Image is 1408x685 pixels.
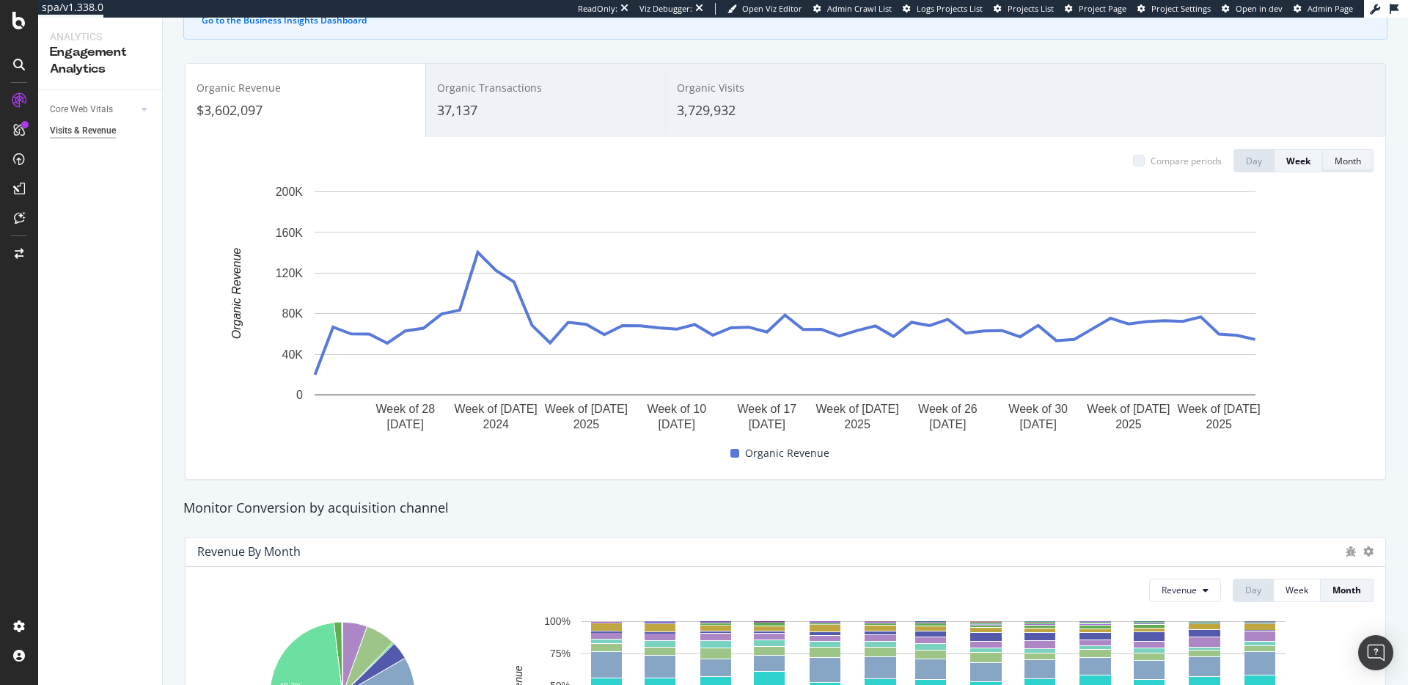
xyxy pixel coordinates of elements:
[1233,149,1275,172] button: Day
[1286,155,1310,167] div: Week
[276,227,304,239] text: 160K
[455,403,538,415] text: Week of [DATE]
[816,403,899,415] text: Week of [DATE]
[176,499,1395,518] div: Monitor Conversion by acquisition channel
[647,403,706,415] text: Week of 10
[50,123,152,139] a: Visits & Revenue
[1151,3,1211,14] span: Project Settings
[1245,584,1261,596] div: Day
[276,267,304,279] text: 120K
[1178,403,1261,415] text: Week of [DATE]
[1065,3,1126,15] a: Project Page
[578,3,617,15] div: ReadOnly:
[677,101,736,119] span: 3,729,932
[1274,579,1321,602] button: Week
[677,81,744,95] span: Organic Visits
[573,418,600,431] text: 2025
[545,403,628,415] text: Week of [DATE]
[738,403,797,415] text: Week of 17
[1233,579,1274,602] button: Day
[50,29,150,44] div: Analytics
[1222,3,1283,15] a: Open in dev
[745,444,829,462] span: Organic Revenue
[1332,584,1361,596] div: Month
[50,102,137,117] a: Core Web Vitals
[483,418,509,431] text: 2024
[827,3,892,14] span: Admin Crawl List
[282,348,304,361] text: 40K
[1321,579,1374,602] button: Month
[197,184,1374,439] svg: A chart.
[437,101,477,119] span: 37,137
[1137,3,1211,15] a: Project Settings
[813,3,892,15] a: Admin Crawl List
[202,15,367,26] button: Go to the Business Insights Dashboard
[197,101,263,119] span: $3,602,097
[197,81,281,95] span: Organic Revenue
[844,418,870,431] text: 2025
[387,418,424,431] text: [DATE]
[1079,3,1126,14] span: Project Page
[1087,403,1170,415] text: Week of [DATE]
[659,418,695,431] text: [DATE]
[903,3,983,15] a: Logs Projects List
[1346,546,1356,557] div: bug
[50,44,150,78] div: Engagement Analytics
[296,389,303,401] text: 0
[1286,584,1308,596] div: Week
[544,615,571,627] text: 100%
[727,3,802,15] a: Open Viz Editor
[50,123,116,139] div: Visits & Revenue
[1019,418,1056,431] text: [DATE]
[918,403,978,415] text: Week of 26
[1115,418,1142,431] text: 2025
[1246,155,1262,167] div: Day
[1206,418,1232,431] text: 2025
[1236,3,1283,14] span: Open in dev
[550,648,571,659] text: 75%
[50,102,113,117] div: Core Web Vitals
[1335,155,1361,167] div: Month
[197,544,301,559] div: Revenue by Month
[917,3,983,14] span: Logs Projects List
[749,418,785,431] text: [DATE]
[1149,579,1221,602] button: Revenue
[1323,149,1374,172] button: Month
[1294,3,1353,15] a: Admin Page
[639,3,692,15] div: Viz Debugger:
[282,308,304,320] text: 80K
[437,81,542,95] span: Organic Transactions
[929,418,966,431] text: [DATE]
[994,3,1054,15] a: Projects List
[1358,635,1393,670] div: Open Intercom Messenger
[1008,3,1054,14] span: Projects List
[230,248,243,340] text: Organic Revenue
[1008,403,1068,415] text: Week of 30
[276,186,304,198] text: 200K
[1308,3,1353,14] span: Admin Page
[375,403,435,415] text: Week of 28
[1275,149,1323,172] button: Week
[1162,584,1197,596] span: Revenue
[1151,155,1222,167] div: Compare periods
[742,3,802,14] span: Open Viz Editor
